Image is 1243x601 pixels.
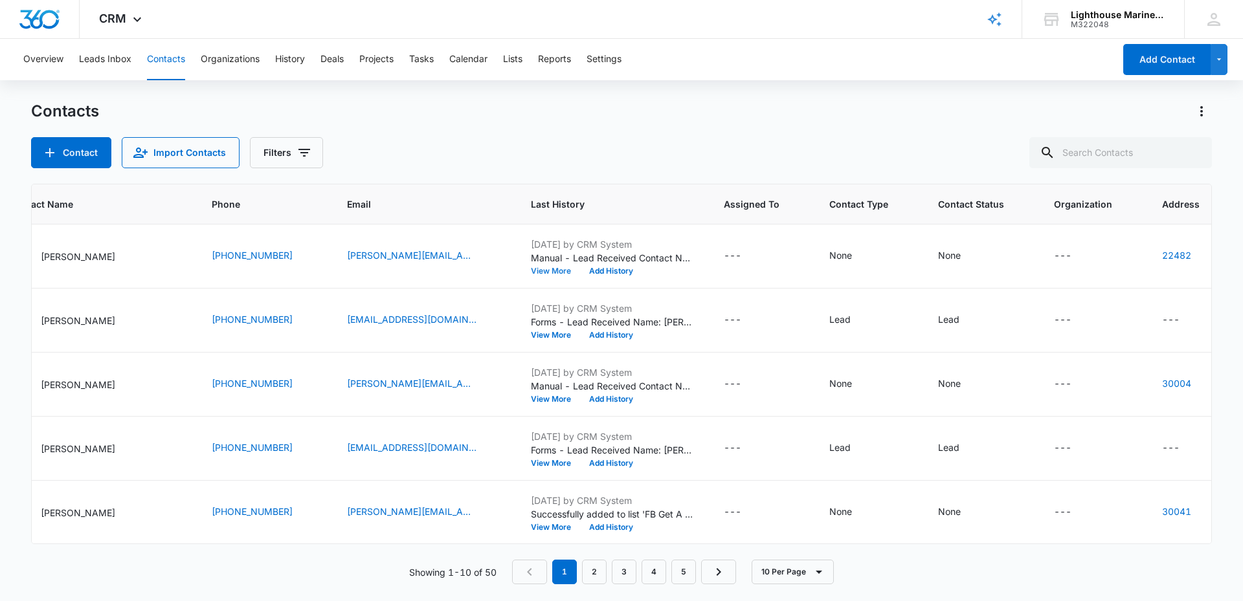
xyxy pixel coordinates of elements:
a: [EMAIL_ADDRESS][DOMAIN_NAME] [347,441,476,454]
p: [DATE] by CRM System [531,366,693,379]
div: Contact Type - None - Select to Edit Field [829,377,875,392]
a: [PERSON_NAME][EMAIL_ADDRESS][DOMAIN_NAME] [347,505,476,518]
p: [DATE] by CRM System [531,494,693,507]
div: None [829,248,852,262]
div: --- [1054,377,1071,392]
a: 22482 [1162,250,1191,261]
a: [PHONE_NUMBER] [212,441,293,454]
span: Contact Type [829,197,888,211]
button: 10 Per Page [752,560,834,584]
a: Page 5 [671,560,696,584]
p: Forms - Lead Received Name: [PERSON_NAME] Email: [EMAIL_ADDRESS][DOMAIN_NAME] Phone: [PHONE_NUMBE... [531,315,693,329]
div: Assigned To - - Select to Edit Field [724,505,765,520]
span: CRM [99,12,126,25]
p: [PERSON_NAME] [41,250,115,263]
div: None [938,377,961,390]
p: Successfully added to list 'FB Get A Quote Lead Form'. [531,507,693,521]
button: Reports [538,39,571,80]
div: --- [724,505,741,520]
div: Organization - - Select to Edit Field [1054,312,1095,328]
div: Lead [938,312,959,326]
p: Manual - Lead Received Contact Name: [PERSON_NAME] Phone: [PHONE_NUMBER] Email: [PERSON_NAME][EMA... [531,251,693,265]
span: Assigned To [724,197,779,211]
button: Add Contact [1123,44,1211,75]
span: Address [1162,197,1200,211]
div: Address - 22482 - Select to Edit Field [1162,248,1215,264]
div: Organization - - Select to Edit Field [1054,248,1095,264]
div: Contact Name - Danny Jacob - Select to Edit Field [10,374,139,395]
button: Import Contacts [122,137,240,168]
div: Assigned To - - Select to Edit Field [724,248,765,264]
div: Contact Type - None - Select to Edit Field [829,248,875,264]
div: Email - Craig@grassrootsfarm.us - Select to Edit Field [347,248,500,264]
div: Organization - - Select to Edit Field [1054,377,1095,392]
div: Phone - +1 (470) 222-5681 - Select to Edit Field [212,505,316,520]
div: --- [724,377,741,392]
button: Lists [503,39,522,80]
p: Forms - Lead Received Name: [PERSON_NAME] Email: [EMAIL_ADDRESS][DOMAIN_NAME] Phone: [PHONE_NUMBE... [531,443,693,457]
div: Lead [829,441,851,454]
div: Contact Name - Dale Fields - Select to Edit Field [10,502,139,523]
a: [PHONE_NUMBER] [212,312,293,326]
button: Add History [580,395,642,403]
button: Actions [1191,101,1212,122]
button: Add History [580,523,642,531]
div: --- [724,441,741,456]
button: History [275,39,305,80]
a: Page 3 [612,560,636,584]
button: Tasks [409,39,434,80]
button: Leads Inbox [79,39,131,80]
div: --- [724,312,741,328]
div: Assigned To - - Select to Edit Field [724,312,765,328]
div: Phone - (336) 978-5384 - Select to Edit Field [212,441,316,456]
div: Lead [829,312,851,326]
button: Add History [580,267,642,275]
div: Contact Type - Lead - Select to Edit Field [829,441,874,456]
div: --- [1054,312,1071,328]
p: [DATE] by CRM System [531,301,693,315]
button: View More [531,267,580,275]
button: View More [531,331,580,339]
button: Settings [587,39,621,80]
button: View More [531,459,580,467]
div: --- [1162,441,1180,456]
div: account id [1071,20,1165,29]
div: Email - dale.fields@yahoo.com - Select to Edit Field [347,505,500,520]
div: --- [1054,441,1071,456]
div: Address - 30004 - Select to Edit Field [1162,377,1215,392]
a: [EMAIL_ADDRESS][DOMAIN_NAME] [347,312,476,326]
div: --- [1054,505,1071,520]
div: Email - redbaron525@gmail.com - Select to Edit Field [347,441,500,456]
button: Add Contact [31,137,111,168]
input: Search Contacts [1029,137,1212,168]
a: [PERSON_NAME][EMAIL_ADDRESS][DOMAIN_NAME] [347,248,476,262]
nav: Pagination [512,560,736,584]
a: 30041 [1162,506,1191,517]
div: Contact Name - Baron Smith - Select to Edit Field [10,438,139,459]
div: Contact Name - Scott Schuessler - Select to Edit Field [10,310,139,331]
span: Organization [1054,197,1112,211]
button: Calendar [449,39,487,80]
div: Email - danny@jtengineering.com - Select to Edit Field [347,377,500,392]
a: [PERSON_NAME][EMAIL_ADDRESS][DOMAIN_NAME] [347,377,476,390]
a: [PHONE_NUMBER] [212,377,293,390]
div: --- [724,248,741,264]
button: Deals [320,39,344,80]
button: Add History [580,459,642,467]
button: Organizations [201,39,260,80]
a: Page 2 [582,560,607,584]
span: Email [347,197,481,211]
a: Page 4 [642,560,666,584]
div: Phone - (314) 368-8921 - Select to Edit Field [212,312,316,328]
span: Last History [531,197,674,211]
h1: Contacts [31,102,99,121]
button: View More [531,523,580,531]
div: Contact Status - Lead - Select to Edit Field [938,312,983,328]
p: [PERSON_NAME] [41,378,115,391]
p: [PERSON_NAME] [41,506,115,519]
button: Filters [250,137,323,168]
div: account name [1071,10,1165,20]
p: [DATE] by CRM System [531,430,693,443]
p: [PERSON_NAME] [41,314,115,327]
div: --- [1162,312,1180,328]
